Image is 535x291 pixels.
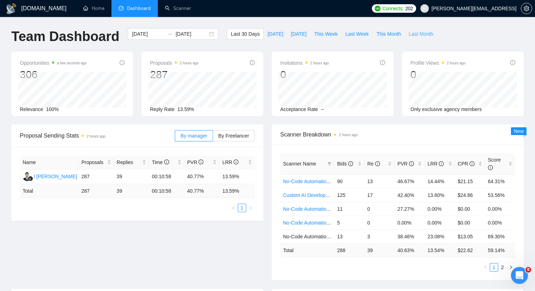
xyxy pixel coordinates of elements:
span: Last 30 Days [231,30,260,38]
td: 59.14 % [485,243,515,257]
span: Scanner Breakdown [280,130,515,139]
a: Custom AI Development (Budget Filter) [283,192,369,198]
img: IG [23,172,31,181]
span: Proposals [150,59,199,67]
td: 46.67% [395,174,425,188]
span: Acceptance Rate [280,106,318,112]
span: info-circle [439,161,444,166]
span: right [248,206,253,210]
span: info-circle [250,60,255,65]
td: 13 [334,229,364,243]
td: 40.63 % [395,243,425,257]
td: 287 [79,169,114,184]
span: filter [326,158,333,169]
td: 0.00% [425,202,455,216]
th: Replies [114,156,149,169]
span: user [422,6,427,11]
th: Name [20,156,79,169]
button: This Month [373,28,405,40]
td: 38.46% [395,229,425,243]
iframe: Intercom live chat [511,267,528,284]
span: info-circle [375,161,380,166]
li: Next Page [507,263,515,272]
a: No-Code Automation (Budget Filters) [283,179,364,184]
td: 287 [79,184,114,198]
span: info-circle [348,161,353,166]
time: 2 hours ago [310,61,329,65]
span: Opportunities [20,59,87,67]
li: Previous Page [229,204,238,212]
a: 2 [499,263,506,271]
a: 1 [490,263,498,271]
time: a few seconds ago [57,61,86,65]
span: right [509,265,513,269]
span: Relevance [20,106,43,112]
a: searchScanner [165,5,191,11]
span: By Freelancer [218,133,249,139]
td: 23.08% [425,229,455,243]
span: left [483,265,488,269]
td: 0 [364,202,395,216]
span: swap-right [167,31,173,37]
div: 287 [150,68,199,81]
button: [DATE] [264,28,287,40]
h1: Team Dashboard [11,28,119,45]
td: 0.00% [485,216,515,229]
td: $ 22.62 [455,243,485,257]
span: Last Month [409,30,433,38]
time: 2 hours ago [180,61,199,65]
td: 53.56% [485,188,515,202]
td: 13.59 % [219,184,255,198]
span: Last Week [345,30,369,38]
span: Re [367,161,380,167]
input: Start date [132,30,164,38]
a: homeHome [83,5,104,11]
span: Time [152,159,169,165]
td: Total [280,243,334,257]
button: setting [521,3,532,14]
td: 64.31% [485,174,515,188]
img: upwork-logo.png [375,6,380,11]
td: 3 [364,229,395,243]
td: 11 [334,202,364,216]
span: -- [321,106,324,112]
input: End date [176,30,208,38]
td: 13.54 % [425,243,455,257]
a: IGI [PERSON_NAME] [PERSON_NAME] [23,173,119,179]
td: 27.27% [395,202,425,216]
button: Last Month [405,28,437,40]
li: Previous Page [481,263,490,272]
td: 288 [334,243,364,257]
span: Dashboard [127,5,151,11]
span: info-circle [470,161,474,166]
td: 0.00% [395,216,425,229]
td: 39 [114,184,149,198]
span: LRR [427,161,444,167]
button: Last 30 Days [227,28,264,40]
td: 5 [334,216,364,229]
button: right [507,263,515,272]
span: info-circle [380,60,385,65]
a: No-Code Automation (Budget Filters) [283,220,364,226]
span: info-circle [510,60,515,65]
span: Reply Rate [150,106,174,112]
td: 40.77% [184,169,220,184]
td: 39 [114,169,149,184]
div: 0 [280,68,329,81]
li: Next Page [246,204,255,212]
td: 90 [334,174,364,188]
span: info-circle [409,161,414,166]
a: 1 [238,204,246,212]
span: setting [521,6,532,11]
td: 13.59% [219,169,255,184]
div: 306 [20,68,87,81]
time: 2 hours ago [447,61,466,65]
span: Connects: [382,5,404,12]
td: $0.00 [455,216,485,229]
span: Proposal Sending Stats [20,131,175,140]
span: Score [488,157,501,170]
td: 125 [334,188,364,202]
td: 0.00% [425,216,455,229]
span: Profile Views [410,59,466,67]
